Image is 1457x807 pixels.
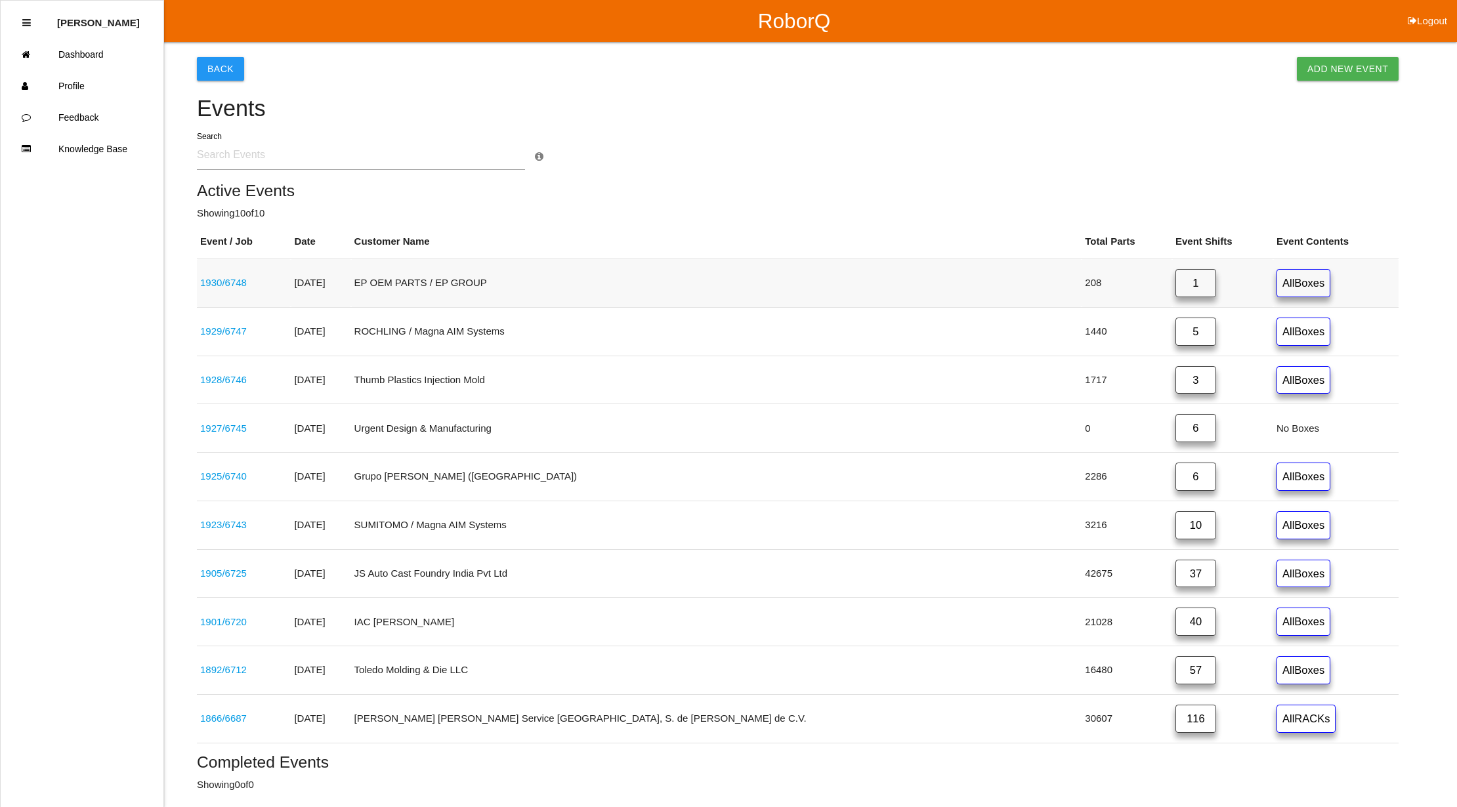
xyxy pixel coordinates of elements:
td: No Boxes [1273,404,1399,453]
a: AllBoxes [1277,269,1330,297]
td: 0 [1082,404,1172,453]
td: Thumb Plastics Injection Mold [351,356,1082,404]
td: IAC [PERSON_NAME] [351,598,1082,646]
a: 1892/6712 [200,664,247,675]
a: 1927/6745 [200,423,247,434]
h4: Events [197,96,1399,121]
td: [DATE] [291,501,350,549]
a: 5 [1175,318,1216,346]
p: Showing 0 of 0 [197,777,1399,793]
td: 1717 [1082,356,1172,404]
a: 3 [1175,366,1216,394]
a: 1 [1175,269,1216,297]
td: 208 [1082,259,1172,308]
p: Showing 10 of 10 [197,206,1399,221]
td: 3216 [1082,501,1172,549]
a: AllBoxes [1277,318,1330,346]
h5: Active Events [197,182,1399,199]
td: 1440 [1082,307,1172,356]
a: AllBoxes [1277,511,1330,539]
a: AllBoxes [1277,560,1330,588]
a: 1928/6746 [200,374,247,385]
a: AllBoxes [1277,656,1330,684]
a: 1923/6743 [200,519,247,530]
td: [DATE] [291,598,350,646]
a: 1905/6725 [200,568,247,579]
a: 40 [1175,608,1216,636]
a: Profile [1,70,163,102]
a: 6 [1175,414,1216,442]
a: AllBoxes [1277,608,1330,636]
div: Close [22,7,31,39]
th: Total Parts [1082,224,1172,259]
td: Grupo [PERSON_NAME] ([GEOGRAPHIC_DATA]) [351,453,1082,501]
a: 1930/6748 [200,277,247,288]
p: Diana Harris [57,7,140,28]
td: [DATE] [291,404,350,453]
td: [PERSON_NAME] [PERSON_NAME] Service [GEOGRAPHIC_DATA], S. de [PERSON_NAME] de C.V. [351,694,1082,743]
a: 1901/6720 [200,616,247,627]
a: 6 [1175,463,1216,491]
a: Add New Event [1297,57,1399,81]
label: Search [197,131,222,142]
td: ROCHLING / Magna AIM Systems [351,307,1082,356]
a: Dashboard [1,39,163,70]
a: 10 [1175,511,1216,539]
td: [DATE] [291,356,350,404]
td: 16480 [1082,646,1172,695]
a: Search Info [535,151,543,162]
a: 1866/6687 [200,713,247,724]
a: 57 [1175,656,1216,684]
td: JS Auto Cast Foundry India Pvt Ltd [351,549,1082,598]
td: [DATE] [291,453,350,501]
th: Event Contents [1273,224,1399,259]
a: AllBoxes [1277,366,1330,394]
td: [DATE] [291,307,350,356]
button: Back [197,57,244,81]
td: Urgent Design & Manufacturing [351,404,1082,453]
td: EP OEM PARTS / EP GROUP [351,259,1082,308]
a: AllRACKs [1277,705,1336,733]
th: Event / Job [197,224,291,259]
a: AllBoxes [1277,463,1330,491]
td: [DATE] [291,646,350,695]
a: 116 [1175,705,1216,733]
td: [DATE] [291,259,350,308]
input: Search Events [197,140,525,170]
a: 1929/6747 [200,325,247,337]
a: Knowledge Base [1,133,163,165]
td: 21028 [1082,598,1172,646]
th: Customer Name [351,224,1082,259]
td: [DATE] [291,549,350,598]
td: 2286 [1082,453,1172,501]
a: Feedback [1,102,163,133]
th: Event Shifts [1172,224,1273,259]
td: [DATE] [291,694,350,743]
a: 1925/6740 [200,470,247,482]
td: 30607 [1082,694,1172,743]
td: 42675 [1082,549,1172,598]
th: Date [291,224,350,259]
a: 37 [1175,560,1216,588]
h5: Completed Events [197,753,1399,771]
td: SUMITOMO / Magna AIM Systems [351,501,1082,549]
td: Toledo Molding & Die LLC [351,646,1082,695]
